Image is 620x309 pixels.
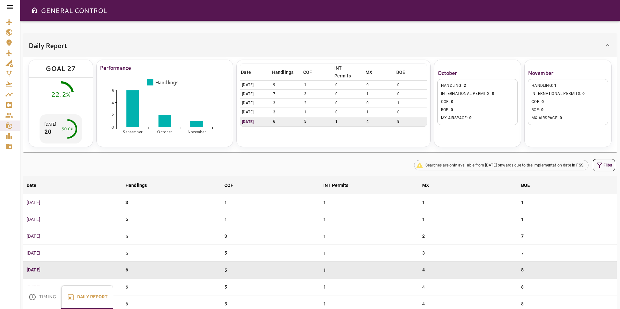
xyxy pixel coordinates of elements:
td: 0 [365,99,396,108]
td: 0 [334,81,365,90]
p: 8 [521,267,524,273]
td: 7 [518,245,617,262]
span: MX [422,181,437,189]
button: Timing [23,285,61,309]
span: COF [224,181,242,189]
span: INT Permits [323,181,357,189]
p: [DATE] [242,119,270,125]
p: 3 [224,233,227,240]
td: 9 [271,81,303,90]
span: 2 [464,83,466,88]
tspan: September [123,129,143,135]
span: HANDLING : [441,83,514,89]
td: 1 [396,99,427,108]
span: 0 [492,91,494,96]
span: 1 [554,83,556,88]
td: 1 [419,211,518,228]
td: [DATE] [240,81,271,90]
td: 1 [303,108,334,117]
td: 5 [122,245,221,262]
span: 0 [560,116,562,120]
p: 20 [44,127,56,136]
tspan: Handlings [155,79,179,86]
td: [DATE] [240,99,271,108]
td: 1 [320,211,419,228]
td: [DATE] [240,90,271,99]
p: 6 [125,267,128,273]
p: [DATE] [27,267,119,273]
span: COF [303,68,320,76]
p: 4 [422,267,425,273]
td: 5 [303,117,334,126]
div: COF [303,68,312,76]
span: BOE : [441,107,514,113]
span: BOE : [531,107,604,113]
p: 5 [224,250,227,257]
td: 0 [334,108,365,117]
p: [DATE] [44,121,56,127]
div: MX [422,181,429,189]
td: 1 [320,279,419,295]
span: 0 [469,116,471,120]
span: INTERNATIONAL PERMITS : [531,91,604,97]
h6: GENERAL CONTROL [41,5,107,16]
td: [DATE] [240,108,271,117]
td: 1 [518,211,617,228]
tspan: 6 [112,87,114,93]
p: [DATE] [27,283,119,290]
span: 0 [542,99,544,104]
tspan: 4 [112,100,114,105]
span: MX AIRSPACE : [531,115,604,121]
td: 0 [396,81,427,90]
tspan: 2 [112,112,114,118]
div: Date [27,181,37,189]
p: [DATE] [27,199,119,206]
div: BOE [521,181,530,189]
tspan: 0 [112,124,114,130]
td: 3 [271,108,303,117]
td: 1 [365,108,396,117]
h6: Performance [100,63,230,72]
p: 7 [521,233,524,240]
td: 0 [334,99,365,108]
span: 0 [541,108,543,112]
button: Filter [593,159,615,171]
span: BOE [521,181,538,189]
div: MX [365,68,372,76]
span: INTERNATIONAL PERMITS : [441,91,514,97]
span: Date [241,68,259,76]
span: BOE [396,68,413,76]
h6: Daily Report [29,40,67,51]
td: 1 [320,228,419,245]
td: 5 [122,228,221,245]
div: GOAL 27 [46,63,76,74]
p: 1 [422,199,425,206]
p: 2 [422,233,425,240]
td: 2 [303,99,334,108]
div: basic tabs example [23,285,113,309]
h6: November [528,68,608,77]
td: 1 [221,211,320,228]
div: Date [241,68,251,76]
p: [DATE] [27,233,119,240]
p: [DATE] [27,216,119,223]
td: 5 [221,262,320,279]
td: 3 [303,90,334,99]
span: 0 [582,91,585,96]
p: 3 [422,250,425,257]
h6: October [437,68,518,77]
div: 50.0% [62,126,73,132]
td: 1 [320,245,419,262]
td: 6 [122,279,221,295]
div: Handlings [272,68,293,76]
p: 5 [125,216,128,223]
tspan: November [187,129,206,135]
div: Daily Report [23,34,617,57]
p: 1 [224,199,227,206]
td: 0 [396,90,427,99]
span: Searches are only available from [DATE] onwards due to the implementation date in FSS. [422,162,588,168]
td: 8 [396,117,427,126]
button: Open drawer [28,4,41,17]
p: 1 [323,199,326,206]
p: 1 [521,199,524,206]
